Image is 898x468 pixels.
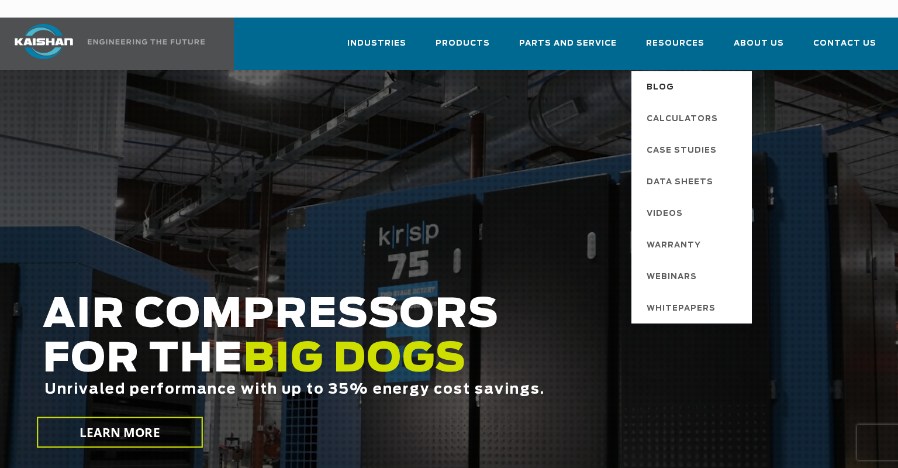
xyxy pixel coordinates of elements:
span: Videos [647,204,683,224]
span: LEARN MORE [80,424,160,441]
a: Calculators [635,102,752,134]
a: Blog [635,71,752,102]
a: Resources [646,28,704,68]
span: Resources [646,37,704,50]
span: Calculators [647,109,718,129]
span: Webinars [647,267,697,287]
span: BIG DOGS [243,340,467,380]
a: Whitepapers [635,292,752,324]
span: Unrivaled performance with up to 35% energy cost savings. [44,383,545,397]
span: Parts and Service [519,37,617,50]
a: Contact Us [813,28,876,68]
span: Products [436,37,490,50]
a: About Us [734,28,784,68]
a: Webinars [635,260,752,292]
a: Data Sheets [635,166,752,197]
a: Warranty [635,229,752,260]
span: Warranty [647,236,701,256]
span: About Us [734,37,784,50]
a: LEARN MORE [37,417,203,448]
h2: AIR COMPRESSORS FOR THE [43,293,717,434]
span: Blog [647,78,674,98]
span: Whitepapers [647,299,716,319]
span: Case Studies [647,141,717,161]
a: Case Studies [635,134,752,166]
a: Parts and Service [519,28,617,68]
span: Data Sheets [647,173,713,192]
span: Contact Us [813,37,876,50]
span: Industries [347,37,406,50]
a: Industries [347,28,406,68]
img: Engineering the future [88,39,205,44]
a: Videos [635,197,752,229]
a: Products [436,28,490,68]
